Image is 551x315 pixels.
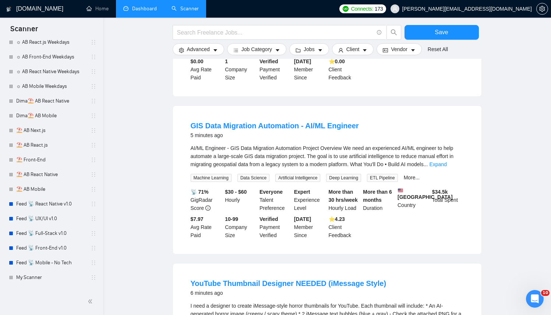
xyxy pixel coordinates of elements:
[375,5,383,13] span: 173
[91,172,96,178] span: holder
[227,43,286,55] button: barsJob Categorycaret-down
[189,215,224,239] div: Avg Rate Paid
[16,197,86,211] a: Feed 📡 React Native v1.0
[293,57,327,82] div: Member Since
[172,6,199,12] a: searchScanner
[432,189,448,195] b: $ 34.5k
[4,24,44,39] span: Scanner
[16,79,86,94] a: ☼ AB Mobile Weekdays
[16,255,86,270] a: Feed 📡 Mobile - No Tech
[377,43,421,55] button: idcardVendorcaret-down
[424,161,428,167] span: ...
[318,47,323,53] span: caret-down
[191,144,464,168] div: AI/ML Engineer - GIS Data Migration Automation Project Overview We need an experienced AI/ML engi...
[177,28,374,37] input: Search Freelance Jobs...
[86,6,109,12] a: homeHome
[541,290,550,296] span: 10
[191,289,386,297] div: 6 minutes ago
[377,30,382,35] span: info-circle
[225,216,238,222] b: 10-99
[233,47,239,53] span: bars
[88,298,95,305] span: double-left
[289,43,329,55] button: folderJobscaret-down
[293,215,327,239] div: Member Since
[327,215,362,239] div: Client Feedback
[91,230,96,236] span: holder
[173,43,224,55] button: settingAdvancedcaret-down
[396,188,431,212] div: Country
[6,3,11,15] img: logo
[386,25,401,40] button: search
[361,188,396,212] div: Duration
[346,45,360,53] span: Client
[259,58,278,64] b: Verified
[16,138,86,153] a: ⛱️ AB React.js
[338,47,343,53] span: user
[398,188,453,200] b: [GEOGRAPHIC_DATA]
[191,279,386,287] a: YouTube Thumbnail Designer NEEDED (iMessage Style)
[387,29,401,36] span: search
[391,45,407,53] span: Vendor
[91,83,96,89] span: holder
[536,3,548,15] button: setting
[398,188,403,193] img: 🇺🇸
[189,188,224,212] div: GigRadar Score
[191,131,359,140] div: 5 minutes ago
[91,128,96,133] span: holder
[123,6,157,12] a: dashboardDashboard
[383,47,388,53] span: idcard
[225,189,247,195] b: $30 - $60
[343,6,349,12] img: upwork-logo.png
[405,25,479,40] button: Save
[428,45,448,53] a: Reset All
[91,39,96,45] span: holder
[91,142,96,148] span: holder
[16,285,86,300] a: "full-stack" | fulls
[16,108,86,123] a: Dima⛱️ AB Mobile
[258,188,293,212] div: Talent Preference
[259,216,278,222] b: Verified
[329,58,345,64] b: ⭐️ 0.00
[91,201,96,207] span: holder
[294,216,311,222] b: [DATE]
[223,215,258,239] div: Company Size
[191,145,454,167] span: AI/ML Engineer - GIS Data Migration Automation Project Overview We need an experienced AI/ML engi...
[362,47,367,53] span: caret-down
[258,57,293,82] div: Payment Verified
[205,205,211,211] span: info-circle
[16,123,86,138] a: ⛱️ AB Next.js
[431,188,465,212] div: Total Spent
[91,186,96,192] span: holder
[223,57,258,82] div: Company Size
[296,47,301,53] span: folder
[537,6,548,12] span: setting
[16,64,86,79] a: ☼ AB React Native Weekdays
[16,94,86,108] a: Dima⛱️ AB React Native
[429,161,446,167] a: Expand
[241,45,272,53] span: Job Category
[329,189,358,203] b: More than 30 hrs/week
[435,28,448,37] span: Save
[275,47,280,53] span: caret-down
[16,211,86,226] a: Feed 📡 UX/UI v1.0
[294,58,311,64] b: [DATE]
[225,58,228,64] b: 1
[223,188,258,212] div: Hourly
[91,157,96,163] span: holder
[191,189,209,195] b: 📡 71%
[91,113,96,119] span: holder
[191,216,204,222] b: $7.97
[327,57,362,82] div: Client Feedback
[258,215,293,239] div: Payment Verified
[16,226,86,241] a: Feed 📡 Full-Stack v1.0
[275,174,320,182] span: Artificial Intelligence
[91,260,96,266] span: holder
[91,245,96,251] span: holder
[191,122,359,130] a: GIS Data Migration Automation - AI/ML Engineer
[294,189,310,195] b: Expert
[304,45,315,53] span: Jobs
[326,174,361,182] span: Deep Learning
[392,6,398,11] span: user
[16,35,86,50] a: ☼ AB React.js Weekdays
[351,5,373,13] span: Connects:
